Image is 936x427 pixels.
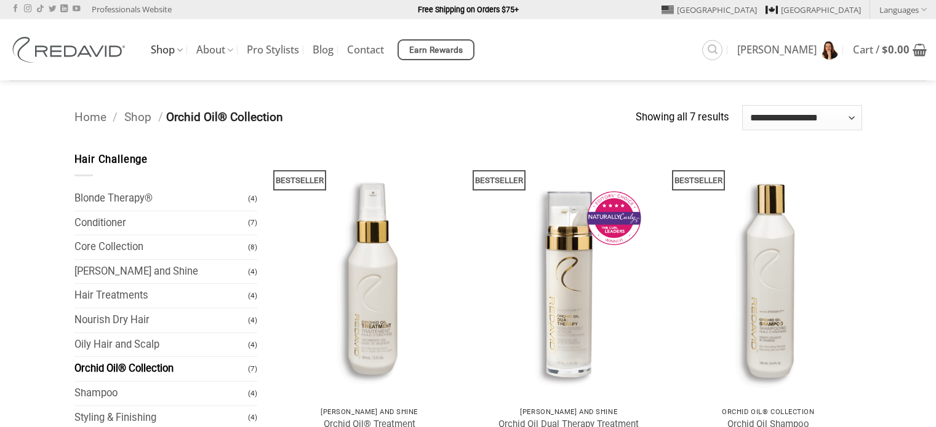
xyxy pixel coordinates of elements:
a: Blog [313,39,334,61]
a: Home [74,110,106,124]
a: Hair Treatments [74,284,249,308]
a: [GEOGRAPHIC_DATA] [766,1,861,19]
a: About [196,38,233,62]
span: (4) [248,285,257,307]
p: [PERSON_NAME] and Shine [481,408,657,416]
nav: Breadcrumb [74,108,636,127]
span: (4) [248,383,257,404]
a: Pro Stylists [247,39,299,61]
a: Languages [879,1,927,18]
p: [PERSON_NAME] and Shine [282,408,457,416]
span: $ [882,42,888,57]
a: [PERSON_NAME] [737,34,839,66]
a: Follow on Twitter [49,5,56,14]
p: Showing all 7 results [636,109,729,126]
a: Shop [124,110,151,124]
a: Follow on YouTube [73,5,80,14]
span: Hair Challenge [74,154,148,165]
img: REDAVID Salon Products | United States [9,37,132,63]
a: Core Collection [74,235,249,259]
select: Shop order [742,105,862,130]
a: Nourish Dry Hair [74,308,249,332]
span: / [113,110,118,124]
span: (4) [248,188,257,210]
span: Cart / [853,45,910,55]
span: [PERSON_NAME] [737,45,817,55]
a: Contact [347,39,384,61]
a: Follow on Instagram [24,5,31,14]
a: Follow on LinkedIn [60,5,68,14]
a: Orchid Oil® Collection [74,357,249,381]
bdi: 0.00 [882,42,910,57]
span: (4) [248,310,257,331]
a: Earn Rewards [398,39,474,60]
span: (8) [248,237,257,258]
a: View cart [853,36,927,63]
a: Follow on TikTok [36,5,44,14]
span: (4) [248,334,257,356]
a: [PERSON_NAME] and Shine [74,260,249,284]
a: Conditioner [74,211,249,235]
a: Oily Hair and Scalp [74,333,249,357]
img: REDAVID Orchid Oil Treatment 90ml [276,152,463,401]
strong: Free Shipping on Orders $75+ [418,5,519,14]
a: Blonde Therapy® [74,187,249,211]
span: / [158,110,163,124]
span: (7) [248,358,257,380]
a: Shop [151,38,183,62]
img: REDAVID Orchid Oil Shampoo [674,152,862,401]
a: Follow on Facebook [12,5,19,14]
img: REDAVID Orchid Oil Dual Therapy ~ Award Winning Curl Care [475,152,663,401]
a: [GEOGRAPHIC_DATA] [662,1,757,19]
span: Earn Rewards [409,44,463,57]
a: Shampoo [74,382,249,405]
span: (4) [248,261,257,283]
a: Search [702,40,722,60]
p: Orchid Oil® Collection [681,408,856,416]
span: (7) [248,212,257,233]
